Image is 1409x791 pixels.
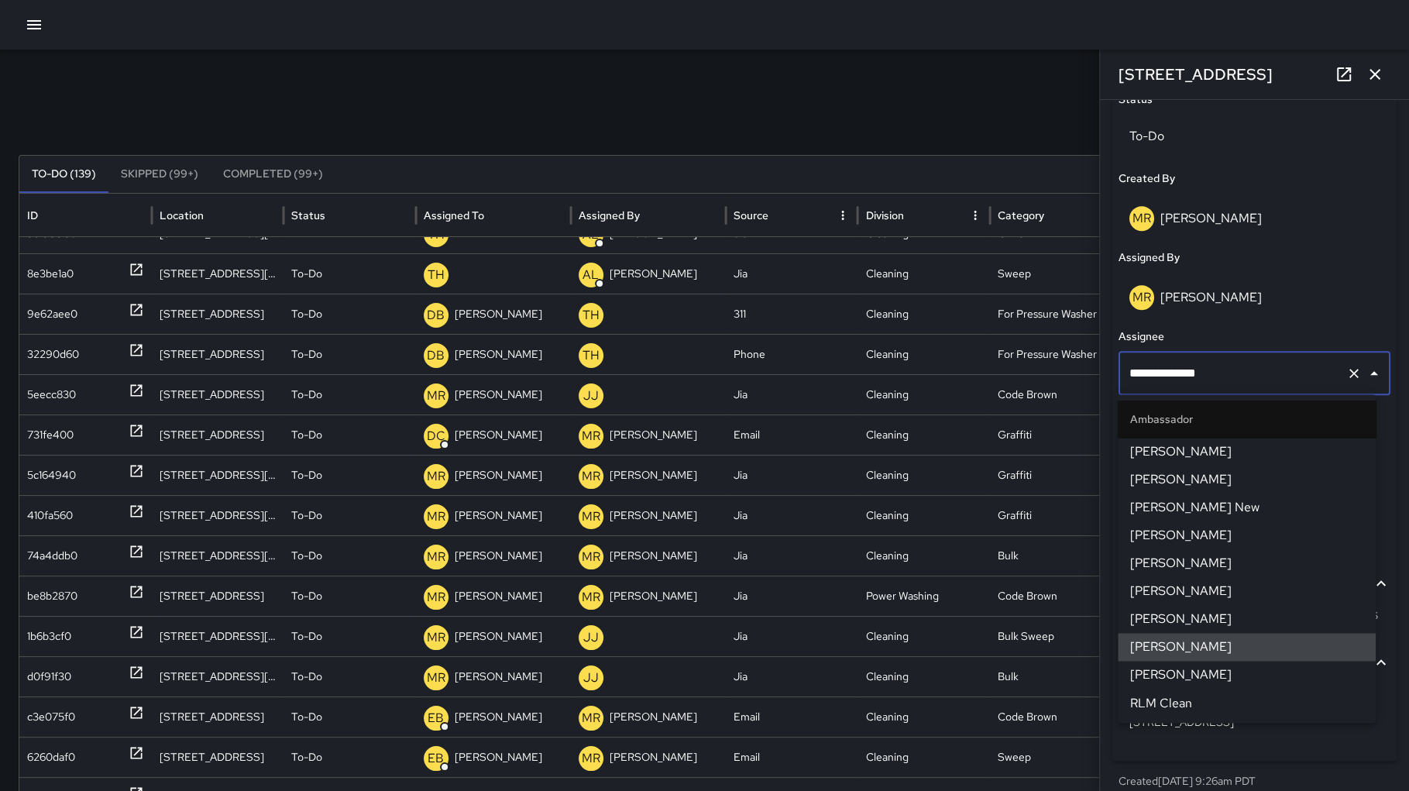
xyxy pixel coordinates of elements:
[211,156,335,193] button: Completed (99+)
[857,455,990,495] div: Cleaning
[857,495,990,535] div: Cleaning
[424,208,484,222] div: Assigned To
[27,697,75,737] div: c3e075f0
[27,254,74,294] div: 8e3be1a0
[108,156,211,193] button: Skipped (99+)
[427,628,445,647] p: MR
[857,696,990,737] div: Cleaning
[726,535,858,576] div: Jia
[1130,498,1363,517] span: [PERSON_NAME] New
[583,266,599,284] p: AL
[990,374,1122,414] div: Code Brown
[990,737,1122,777] div: Sweep
[455,335,542,374] p: [PERSON_NAME]
[990,616,1122,656] div: Bulk Sweep
[1130,665,1363,684] span: [PERSON_NAME]
[27,576,77,616] div: be8b2870
[583,346,600,365] p: TH
[990,576,1122,616] div: Code Brown
[990,656,1122,696] div: Bulk
[152,656,284,696] div: 48 Rausch Street
[583,669,599,687] p: JJ
[583,628,599,647] p: JJ
[1130,638,1363,656] span: [PERSON_NAME]
[990,334,1122,374] div: For Pressure Washer
[19,156,108,193] button: To-Do (139)
[1130,582,1363,600] span: [PERSON_NAME]
[583,387,599,405] p: JJ
[291,496,322,535] p: To-Do
[455,415,542,455] p: [PERSON_NAME]
[291,415,322,455] p: To-Do
[291,254,322,294] p: To-Do
[27,335,79,374] div: 32290d60
[427,306,445,325] p: DB
[857,656,990,696] div: Cleaning
[152,253,284,294] div: 72a Moss Street
[160,208,204,222] div: Location
[857,535,990,576] div: Cleaning
[427,507,445,526] p: MR
[990,253,1122,294] div: Sweep
[583,306,600,325] p: TH
[857,253,990,294] div: Cleaning
[865,208,903,222] div: Division
[857,616,990,656] div: Cleaning
[857,334,990,374] div: Cleaning
[455,576,542,616] p: [PERSON_NAME]
[857,737,990,777] div: Cleaning
[610,536,697,576] p: [PERSON_NAME]
[152,576,284,616] div: 1133 Folsom Street
[832,205,854,226] button: Source column menu
[427,467,445,486] p: MR
[726,696,858,737] div: Email
[27,294,77,334] div: 9e62aee0
[1130,693,1363,712] span: RLM Clean
[152,696,284,737] div: 216 11th Street
[1130,526,1363,545] span: [PERSON_NAME]
[291,375,322,414] p: To-Do
[455,697,542,737] p: [PERSON_NAME]
[998,208,1044,222] div: Category
[990,535,1122,576] div: Bulk
[610,456,697,495] p: [PERSON_NAME]
[582,427,600,445] p: MR
[726,374,858,414] div: Jia
[428,709,444,727] p: EB
[152,616,284,656] div: 8 Sumner Street
[726,576,858,616] div: Jia
[990,414,1122,455] div: Graffiti
[582,709,600,727] p: MR
[610,738,697,777] p: [PERSON_NAME]
[455,536,542,576] p: [PERSON_NAME]
[427,588,445,607] p: MR
[427,387,445,405] p: MR
[990,495,1122,535] div: Graffiti
[857,414,990,455] div: Cleaning
[726,737,858,777] div: Email
[27,415,74,455] div: 731fe400
[455,294,542,334] p: [PERSON_NAME]
[990,696,1122,737] div: Code Brown
[726,253,858,294] div: Jia
[582,588,600,607] p: MR
[1130,470,1363,489] span: [PERSON_NAME]
[1130,721,1363,740] span: [PERSON_NAME]
[726,414,858,455] div: Email
[427,548,445,566] p: MR
[291,456,322,495] p: To-Do
[291,536,322,576] p: To-Do
[964,205,986,226] button: Division column menu
[291,294,322,334] p: To-Do
[152,455,284,495] div: 1000 Brannan Street
[427,669,445,687] p: MR
[427,346,445,365] p: DB
[27,657,71,696] div: d0f91f30
[291,335,322,374] p: To-Do
[610,254,697,294] p: [PERSON_NAME]
[152,374,284,414] div: 20 Heron Street
[27,456,76,495] div: 5c164940
[1118,401,1376,438] li: Ambassador
[455,456,542,495] p: [PERSON_NAME]
[1097,205,1119,226] button: Category column menu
